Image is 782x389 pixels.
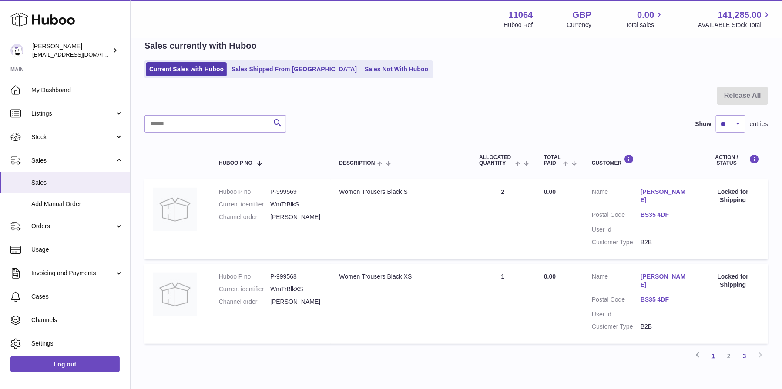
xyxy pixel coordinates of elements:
img: no-photo.jpg [153,273,197,316]
a: Log out [10,356,120,372]
a: Sales Shipped From [GEOGRAPHIC_DATA] [228,62,360,76]
span: 0.00 [544,188,556,195]
dd: [PERSON_NAME] [270,213,322,221]
dt: Current identifier [219,200,270,209]
div: [PERSON_NAME] [32,42,111,59]
a: 1 [705,348,721,364]
label: Show [695,120,712,128]
span: entries [750,120,768,128]
span: ALLOCATED Quantity [479,155,513,166]
img: no-photo.jpg [153,188,197,231]
dt: Name [592,188,641,206]
a: [PERSON_NAME] [641,188,689,204]
dt: Channel order [219,213,270,221]
dt: Channel order [219,298,270,306]
span: Stock [31,133,114,141]
span: Description [339,160,375,166]
div: Women Trousers Black XS [339,273,462,281]
dd: P-999568 [270,273,322,281]
dt: User Id [592,310,641,319]
div: Currency [567,21,592,29]
dt: Customer Type [592,238,641,246]
span: AVAILABLE Stock Total [698,21,772,29]
dt: Huboo P no [219,188,270,196]
dd: P-999569 [270,188,322,196]
a: 0.00 Total sales [625,9,664,29]
td: 1 [470,264,535,344]
dd: B2B [641,323,689,331]
span: Usage [31,246,124,254]
dt: Name [592,273,641,291]
span: Total sales [625,21,664,29]
span: Huboo P no [219,160,252,166]
strong: 11064 [509,9,533,21]
dt: User Id [592,226,641,234]
dd: WmTrBlkXS [270,285,322,293]
div: Huboo Ref [504,21,533,29]
span: Orders [31,222,114,230]
div: Customer [592,154,689,166]
a: 141,285.00 AVAILABLE Stock Total [698,9,772,29]
span: Channels [31,316,124,324]
span: Settings [31,339,124,348]
div: Locked for Shipping [707,188,759,204]
dt: Postal Code [592,211,641,221]
dt: Postal Code [592,296,641,306]
span: 141,285.00 [718,9,762,21]
img: imichellrs@gmail.com [10,44,23,57]
span: Sales [31,156,114,165]
span: [EMAIL_ADDRESS][DOMAIN_NAME] [32,51,128,58]
dd: B2B [641,238,689,246]
dt: Current identifier [219,285,270,293]
a: [PERSON_NAME] [641,273,689,289]
a: 2 [721,348,737,364]
td: 2 [470,179,535,259]
dt: Huboo P no [219,273,270,281]
a: Sales Not With Huboo [362,62,431,76]
h2: Sales currently with Huboo [144,40,257,52]
span: Total paid [544,155,561,166]
div: Women Trousers Black S [339,188,462,196]
strong: GBP [573,9,591,21]
a: Current Sales with Huboo [146,62,227,76]
span: Sales [31,179,124,187]
dd: [PERSON_NAME] [270,298,322,306]
span: 0.00 [638,9,654,21]
dd: WmTrBlkS [270,200,322,209]
span: Listings [31,110,114,118]
div: Locked for Shipping [707,273,759,289]
span: Invoicing and Payments [31,269,114,277]
a: 3 [737,348,752,364]
span: My Dashboard [31,86,124,94]
a: BS35 4DF [641,211,689,219]
a: BS35 4DF [641,296,689,304]
span: Add Manual Order [31,200,124,208]
span: 0.00 [544,273,556,280]
span: Cases [31,293,124,301]
div: Action / Status [707,154,759,166]
dt: Customer Type [592,323,641,331]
